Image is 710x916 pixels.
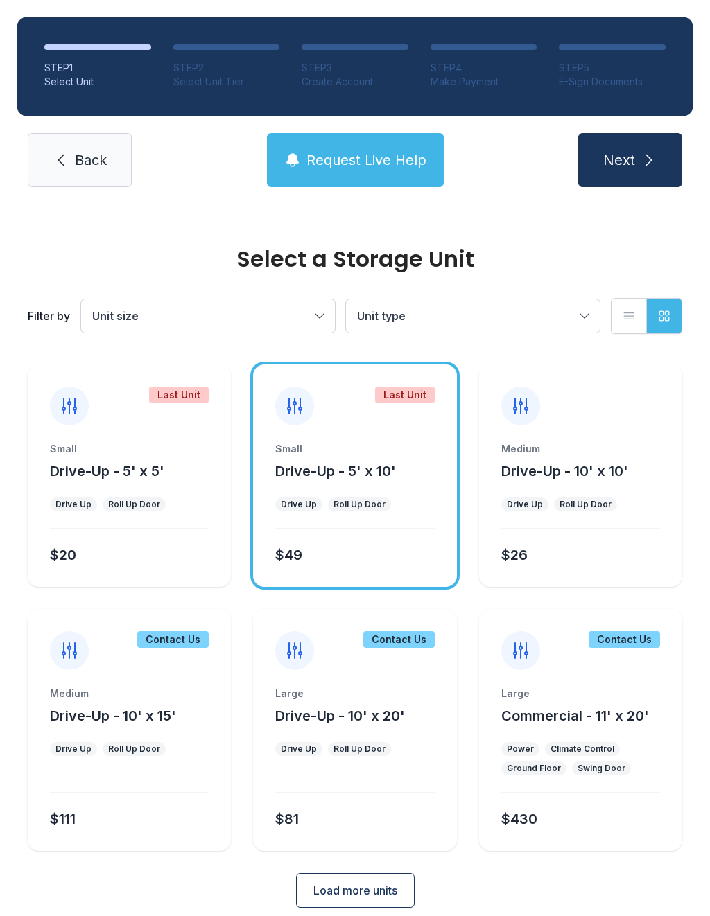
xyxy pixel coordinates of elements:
[92,309,139,323] span: Unit size
[501,461,628,481] button: Drive-Up - 10' x 10'
[281,743,317,755] div: Drive Up
[275,461,396,481] button: Drive-Up - 5' x 10'
[55,499,92,510] div: Drive Up
[578,763,625,774] div: Swing Door
[302,61,408,75] div: STEP 3
[50,442,209,456] div: Small
[275,707,405,724] span: Drive-Up - 10' x 20'
[306,150,426,170] span: Request Live Help
[431,61,537,75] div: STEP 4
[173,61,280,75] div: STEP 2
[501,809,537,829] div: $430
[50,687,209,701] div: Medium
[357,309,406,323] span: Unit type
[501,545,528,565] div: $26
[334,499,386,510] div: Roll Up Door
[431,75,537,89] div: Make Payment
[501,706,649,725] button: Commercial - 11' x 20'
[603,150,635,170] span: Next
[275,545,302,565] div: $49
[501,707,649,724] span: Commercial - 11' x 20'
[560,499,612,510] div: Roll Up Door
[50,809,76,829] div: $111
[173,75,280,89] div: Select Unit Tier
[501,463,628,479] span: Drive-Up - 10' x 10'
[559,61,666,75] div: STEP 5
[44,61,151,75] div: STEP 1
[275,706,405,725] button: Drive-Up - 10' x 20'
[501,442,660,456] div: Medium
[81,299,335,333] button: Unit size
[44,75,151,89] div: Select Unit
[375,387,435,403] div: Last Unit
[589,631,660,648] div: Contact Us
[302,75,408,89] div: Create Account
[275,809,299,829] div: $81
[28,248,682,270] div: Select a Storage Unit
[137,631,209,648] div: Contact Us
[28,308,70,324] div: Filter by
[50,463,164,479] span: Drive-Up - 5' x 5'
[50,545,76,565] div: $20
[275,442,434,456] div: Small
[346,299,600,333] button: Unit type
[55,743,92,755] div: Drive Up
[507,499,543,510] div: Drive Up
[50,706,176,725] button: Drive-Up - 10' x 15'
[334,743,386,755] div: Roll Up Door
[551,743,614,755] div: Climate Control
[313,882,397,899] span: Load more units
[108,743,160,755] div: Roll Up Door
[108,499,160,510] div: Roll Up Door
[281,499,317,510] div: Drive Up
[559,75,666,89] div: E-Sign Documents
[50,707,176,724] span: Drive-Up - 10' x 15'
[75,150,107,170] span: Back
[507,763,561,774] div: Ground Floor
[507,743,534,755] div: Power
[501,687,660,701] div: Large
[50,461,164,481] button: Drive-Up - 5' x 5'
[275,687,434,701] div: Large
[363,631,435,648] div: Contact Us
[275,463,396,479] span: Drive-Up - 5' x 10'
[149,387,209,403] div: Last Unit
